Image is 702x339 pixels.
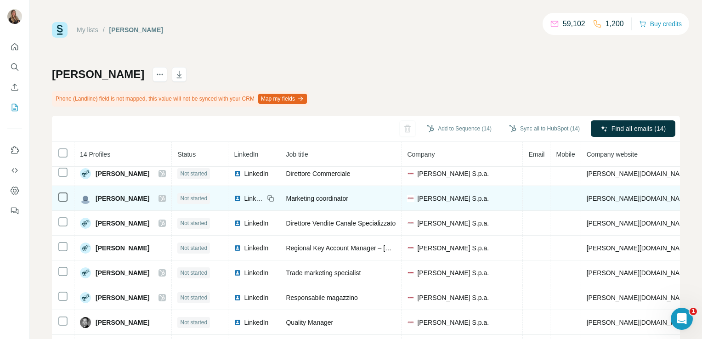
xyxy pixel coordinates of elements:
[591,120,675,137] button: Find all emails (14)
[587,319,691,326] span: [PERSON_NAME][DOMAIN_NAME]
[234,244,241,252] img: LinkedIn logo
[96,293,149,302] span: [PERSON_NAME]
[690,308,697,315] span: 1
[244,169,268,178] span: LinkedIn
[671,308,693,330] iframe: Intercom live chat
[180,294,207,302] span: Not started
[7,79,22,96] button: Enrich CSV
[52,22,68,38] img: Surfe Logo
[286,195,348,202] span: Marketing coordinator
[234,220,241,227] img: LinkedIn logo
[286,151,308,158] span: Job title
[407,151,435,158] span: Company
[587,170,691,177] span: [PERSON_NAME][DOMAIN_NAME]
[244,268,268,277] span: LinkedIn
[286,294,357,301] span: Responsabile magazzino
[286,220,396,227] span: Direttore Vendite Canale Specializzato
[587,269,691,277] span: [PERSON_NAME][DOMAIN_NAME]
[417,219,489,228] span: [PERSON_NAME] S.p.a.
[587,220,691,227] span: [PERSON_NAME][DOMAIN_NAME]
[80,168,91,179] img: Avatar
[286,319,333,326] span: Quality Manager
[244,293,268,302] span: LinkedIn
[80,218,91,229] img: Avatar
[7,99,22,116] button: My lists
[407,195,414,202] img: company-logo
[177,151,196,158] span: Status
[244,318,268,327] span: LinkedIn
[407,319,414,326] img: company-logo
[286,269,361,277] span: Trade marketing specialist
[7,182,22,199] button: Dashboard
[563,18,585,29] p: 59,102
[96,318,149,327] span: [PERSON_NAME]
[80,193,91,204] img: Avatar
[7,162,22,179] button: Use Surfe API
[180,219,207,227] span: Not started
[244,194,264,203] span: LinkedIn
[234,294,241,301] img: LinkedIn logo
[417,293,489,302] span: [PERSON_NAME] S.p.a.
[96,243,149,253] span: [PERSON_NAME]
[587,294,691,301] span: [PERSON_NAME][DOMAIN_NAME]
[7,142,22,158] button: Use Surfe on LinkedIn
[611,124,666,133] span: Find all emails (14)
[7,9,22,24] img: Avatar
[96,169,149,178] span: [PERSON_NAME]
[407,269,414,277] img: company-logo
[96,194,149,203] span: [PERSON_NAME]
[180,244,207,252] span: Not started
[528,151,544,158] span: Email
[80,267,91,278] img: Avatar
[96,219,149,228] span: [PERSON_NAME]
[244,219,268,228] span: LinkedIn
[244,243,268,253] span: LinkedIn
[153,67,167,82] button: actions
[258,94,307,104] button: Map my fields
[417,318,489,327] span: [PERSON_NAME] S.p.a.
[80,243,91,254] img: Avatar
[180,169,207,178] span: Not started
[407,170,414,177] img: company-logo
[503,122,586,136] button: Sync all to HubSpot (14)
[7,39,22,55] button: Quick start
[407,244,414,252] img: company-logo
[587,244,691,252] span: [PERSON_NAME][DOMAIN_NAME]
[606,18,624,29] p: 1,200
[417,268,489,277] span: [PERSON_NAME] S.p.a.
[407,220,414,227] img: company-logo
[7,59,22,75] button: Search
[103,25,105,34] li: /
[180,194,207,203] span: Not started
[417,243,489,253] span: [PERSON_NAME] S.p.a.
[234,269,241,277] img: LinkedIn logo
[234,195,241,202] img: LinkedIn logo
[234,319,241,326] img: LinkedIn logo
[80,151,110,158] span: 14 Profiles
[417,169,489,178] span: [PERSON_NAME] S.p.a.
[96,268,149,277] span: [PERSON_NAME]
[407,294,414,301] img: company-logo
[80,317,91,328] img: Avatar
[52,67,144,82] h1: [PERSON_NAME]
[109,25,163,34] div: [PERSON_NAME]
[77,26,98,34] a: My lists
[556,151,575,158] span: Mobile
[180,318,207,327] span: Not started
[234,151,258,158] span: LinkedIn
[7,203,22,219] button: Feedback
[286,170,350,177] span: Direttore Commerciale
[587,195,691,202] span: [PERSON_NAME][DOMAIN_NAME]
[417,194,489,203] span: [PERSON_NAME] S.p.a.
[420,122,498,136] button: Add to Sequence (14)
[80,292,91,303] img: Avatar
[52,91,309,107] div: Phone (Landline) field is not mapped, this value will not be synced with your CRM
[234,170,241,177] img: LinkedIn logo
[587,151,638,158] span: Company website
[180,269,207,277] span: Not started
[639,17,682,30] button: Buy credits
